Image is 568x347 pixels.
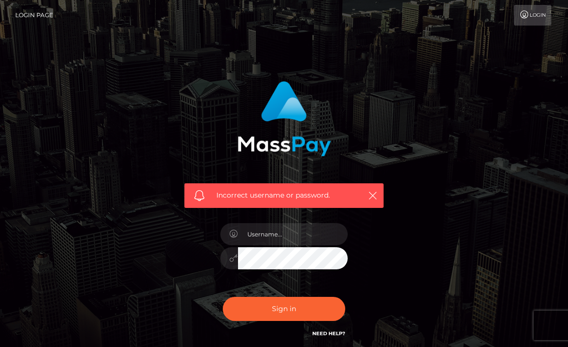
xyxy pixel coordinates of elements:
img: MassPay Login [238,81,331,156]
a: Login Page [15,5,53,26]
a: Login [514,5,551,26]
button: Sign in [223,297,346,321]
input: Username... [238,223,348,245]
span: Incorrect username or password. [216,190,357,201]
a: Need Help? [312,330,345,337]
